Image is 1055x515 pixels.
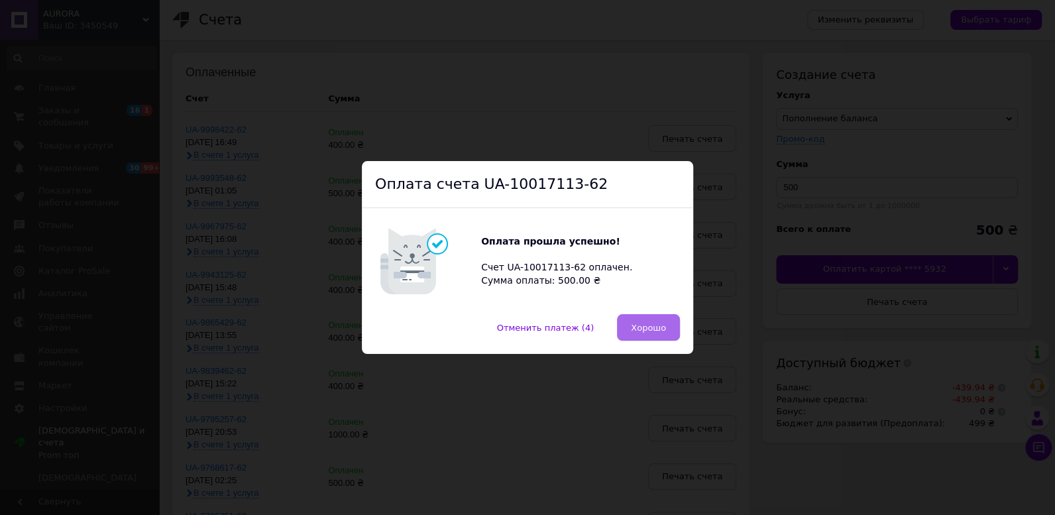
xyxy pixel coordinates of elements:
div: Счет UA-10017113-62 оплачен. Сумма оплаты: 500.00 ₴ [481,235,640,287]
div: Оплата счета UA-10017113-62 [362,161,693,209]
span: Отменить платеж (4) [497,323,594,333]
b: Оплата прошла успешно! [481,236,620,247]
img: Котик говорит: Оплата прошла успешно! [375,221,481,301]
span: Хорошо [631,323,666,333]
button: Хорошо [617,314,680,341]
button: Отменить платеж (4) [483,314,608,341]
